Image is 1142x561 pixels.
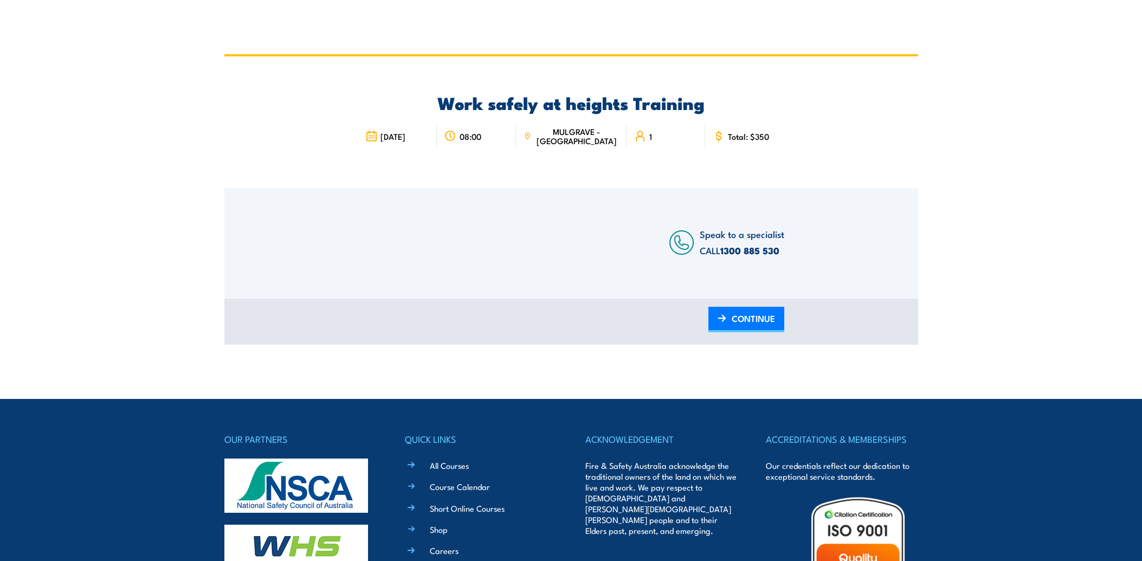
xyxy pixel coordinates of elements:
[460,132,481,141] span: 08:00
[728,132,769,141] span: Total: $350
[766,460,918,482] p: Our credentials reflect our dedication to exceptional service standards.
[766,431,918,447] h4: ACCREDITATIONS & MEMBERSHIPS
[430,481,490,492] a: Course Calendar
[430,524,448,535] a: Shop
[405,431,557,447] h4: QUICK LINKS
[430,502,505,514] a: Short Online Courses
[224,431,376,447] h4: OUR PARTNERS
[700,227,784,257] span: Speak to a specialist CALL
[720,243,779,257] a: 1300 885 530
[380,132,405,141] span: [DATE]
[358,95,784,110] h2: Work safely at heights Training
[534,127,619,145] span: MULGRAVE - [GEOGRAPHIC_DATA]
[732,304,775,333] span: CONTINUE
[585,431,737,447] h4: ACKNOWLEDGEMENT
[708,307,784,332] a: CONTINUE
[649,132,652,141] span: 1
[430,460,469,471] a: All Courses
[585,460,737,536] p: Fire & Safety Australia acknowledge the traditional owners of the land on which we live and work....
[430,545,459,556] a: Careers
[224,459,368,513] img: nsca-logo-footer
